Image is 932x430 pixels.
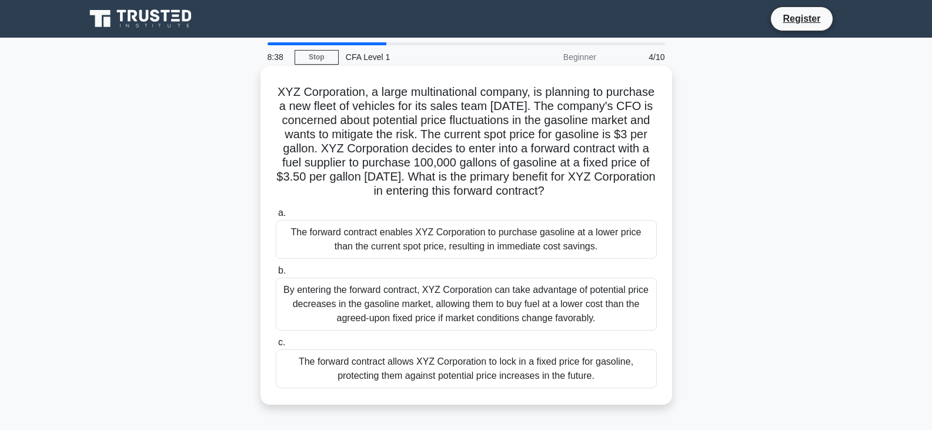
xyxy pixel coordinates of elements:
[276,278,657,331] div: By entering the forward contract, XYZ Corporation can take advantage of potential price decreases...
[260,45,295,69] div: 8:38
[278,265,286,275] span: b.
[603,45,672,69] div: 4/10
[295,50,339,65] a: Stop
[276,349,657,388] div: The forward contract allows XYZ Corporation to lock in a fixed price for gasoline, protecting the...
[278,208,286,218] span: a.
[339,45,500,69] div: CFA Level 1
[275,85,658,199] h5: XYZ Corporation, a large multinational company, is planning to purchase a new fleet of vehicles f...
[776,11,827,26] a: Register
[278,337,285,347] span: c.
[500,45,603,69] div: Beginner
[276,220,657,259] div: The forward contract enables XYZ Corporation to purchase gasoline at a lower price than the curre...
